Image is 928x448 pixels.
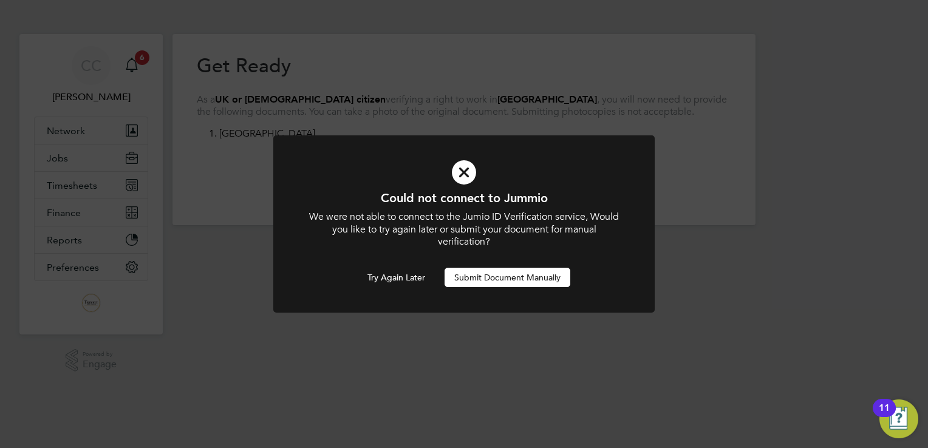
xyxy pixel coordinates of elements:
[445,268,570,287] button: Submit Document Manually
[358,268,435,287] button: Try Again Later
[879,408,890,424] div: 11
[306,190,622,206] h1: Could not connect to Jummio
[306,211,622,248] div: We were not able to connect to the Jumio ID Verification service, Would you like to try again lat...
[879,399,918,438] button: Open Resource Center, 11 new notifications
